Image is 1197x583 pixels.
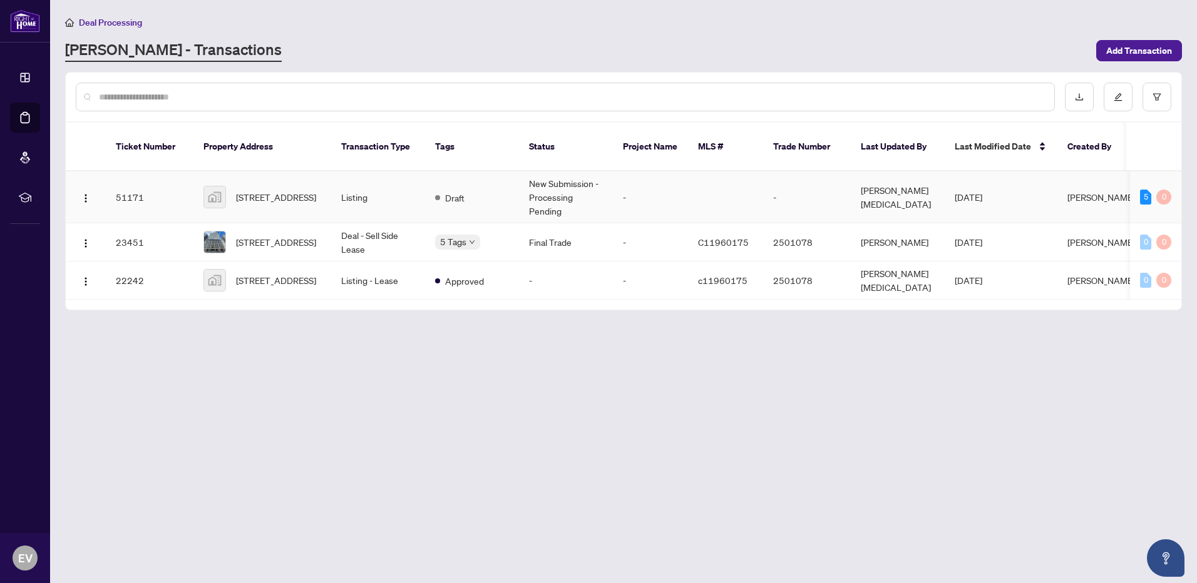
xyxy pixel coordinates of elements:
span: filter [1153,93,1161,101]
th: Project Name [613,123,688,171]
td: 2501078 [763,223,851,261]
th: Last Modified Date [945,123,1057,171]
span: Last Modified Date [955,139,1031,153]
td: Listing [331,171,425,223]
td: New Submission - Processing Pending [519,171,613,223]
button: edit [1104,83,1133,111]
span: 5 Tags [440,235,466,249]
th: Tags [425,123,519,171]
span: [STREET_ADDRESS] [236,235,316,249]
span: down [469,239,475,245]
td: - [763,171,851,223]
button: filter [1143,83,1171,111]
span: [DATE] [955,191,982,203]
img: logo [10,9,40,33]
span: Deal Processing [79,17,142,28]
span: C11960175 [698,236,749,248]
th: Last Updated By [851,123,945,171]
td: - [613,171,688,223]
span: [STREET_ADDRESS] [236,190,316,204]
img: Logo [81,276,91,286]
span: [DATE] [955,275,982,286]
a: [PERSON_NAME] - Transactions [65,39,282,62]
span: [STREET_ADDRESS] [236,273,316,287]
td: [PERSON_NAME][MEDICAL_DATA] [851,171,945,223]
img: thumbnail-img [204,231,225,253]
th: MLS # [688,123,763,171]
th: Ticket Number [106,123,193,171]
span: [PERSON_NAME] [1067,236,1135,248]
button: Logo [76,187,96,207]
td: - [613,261,688,300]
td: - [613,223,688,261]
td: 51171 [106,171,193,223]
img: thumbnail-img [204,186,225,208]
td: 22242 [106,261,193,300]
span: Approved [445,274,484,288]
th: Created By [1057,123,1133,171]
button: Logo [76,270,96,290]
div: 5 [1140,190,1151,205]
th: Status [519,123,613,171]
img: Logo [81,238,91,248]
div: 0 [1156,273,1171,288]
button: Open asap [1147,539,1184,577]
span: [PERSON_NAME] [1067,275,1135,286]
td: [PERSON_NAME][MEDICAL_DATA] [851,261,945,300]
span: edit [1114,93,1123,101]
button: Add Transaction [1096,40,1182,61]
th: Trade Number [763,123,851,171]
span: download [1075,93,1084,101]
td: - [519,261,613,300]
button: download [1065,83,1094,111]
span: Add Transaction [1106,41,1172,61]
div: 0 [1156,190,1171,205]
div: 0 [1156,235,1171,250]
td: 2501078 [763,261,851,300]
span: c11960175 [698,275,747,286]
th: Transaction Type [331,123,425,171]
td: 23451 [106,223,193,261]
td: [PERSON_NAME] [851,223,945,261]
span: Draft [445,191,465,205]
div: 0 [1140,273,1151,288]
span: [DATE] [955,236,982,248]
td: Deal - Sell Side Lease [331,223,425,261]
th: Property Address [193,123,331,171]
span: home [65,18,74,27]
img: thumbnail-img [204,270,225,291]
span: [PERSON_NAME] [1067,191,1135,203]
img: Logo [81,193,91,203]
button: Logo [76,232,96,252]
td: Listing - Lease [331,261,425,300]
td: Final Trade [519,223,613,261]
span: EV [18,549,33,567]
div: 0 [1140,235,1151,250]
